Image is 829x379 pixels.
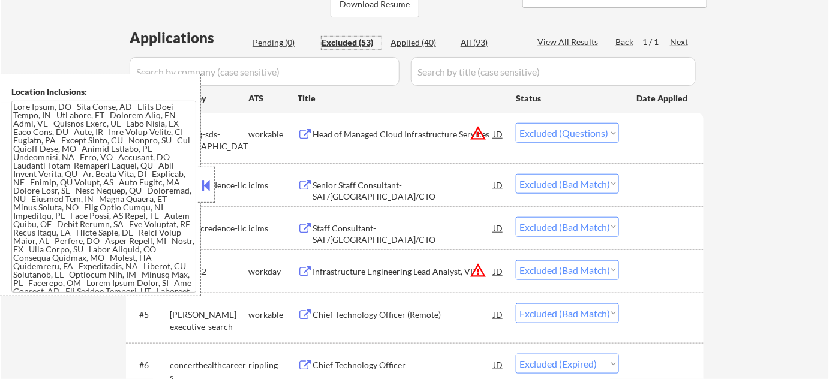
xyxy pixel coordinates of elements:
[248,222,298,234] div: icims
[130,57,400,86] input: Search by company (case sensitive)
[615,36,635,48] div: Back
[313,179,494,203] div: Senior Staff Consultant-SAF/[GEOGRAPHIC_DATA]/CTO
[492,174,504,195] div: JD
[248,179,298,191] div: icims
[313,266,494,278] div: Infrastructure Engineering Lead Analyst, VP
[492,354,504,375] div: JD
[313,359,494,371] div: Chief Technology Officer
[248,309,298,321] div: workable
[537,36,602,48] div: View All Results
[411,57,696,86] input: Search by title (case sensitive)
[470,262,486,279] button: warning_amber
[298,92,504,104] div: Title
[470,125,486,142] button: warning_amber
[170,309,248,332] div: [PERSON_NAME]-executive-search
[642,36,670,48] div: 1 / 1
[322,37,382,49] div: Excluded (53)
[253,37,313,49] div: Pending (0)
[248,359,298,371] div: rippling
[248,128,298,140] div: workable
[313,128,494,140] div: Head of Managed Cloud Infrastructure Services
[130,31,248,45] div: Applications
[670,36,689,48] div: Next
[248,266,298,278] div: workday
[139,359,160,371] div: #6
[492,217,504,239] div: JD
[139,309,160,321] div: #5
[313,222,494,246] div: Staff Consultant-SAF/[GEOGRAPHIC_DATA]/CTO
[516,87,619,109] div: Status
[391,37,450,49] div: Applied (40)
[636,92,689,104] div: Date Applied
[492,123,504,145] div: JD
[11,86,196,98] div: Location Inclusions:
[248,92,298,104] div: ATS
[461,37,521,49] div: All (93)
[492,260,504,282] div: JD
[492,303,504,325] div: JD
[313,309,494,321] div: Chief Technology Officer (Remote)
